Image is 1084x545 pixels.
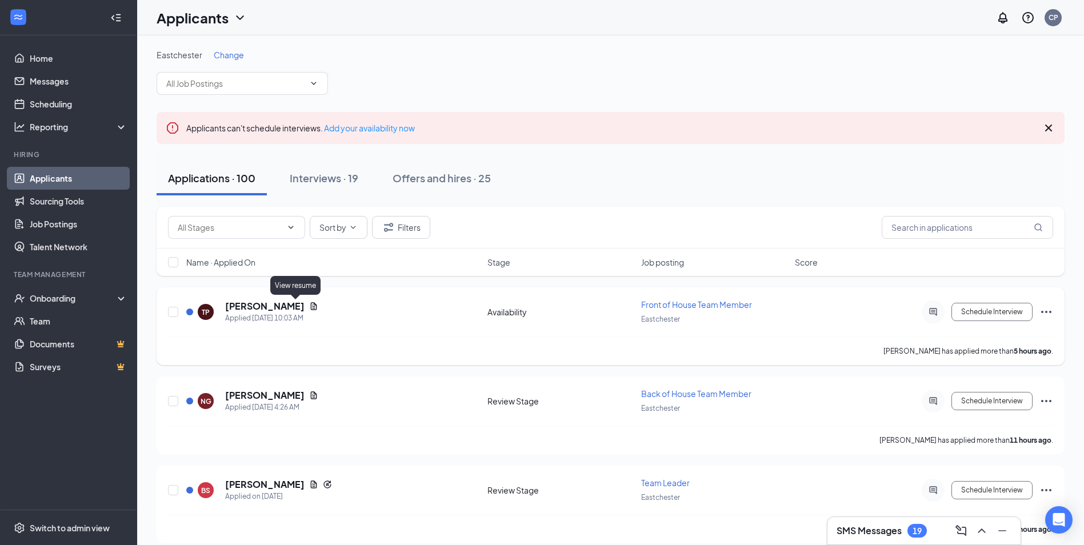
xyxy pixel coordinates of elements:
[1034,223,1043,232] svg: MagnifyingGlass
[323,480,332,489] svg: Reapply
[14,292,25,304] svg: UserCheck
[166,121,179,135] svg: Error
[202,307,210,317] div: TP
[166,77,305,90] input: All Job Postings
[310,216,367,239] button: Sort byChevronDown
[926,307,940,316] svg: ActiveChat
[641,478,690,488] span: Team Leader
[973,522,991,540] button: ChevronUp
[641,404,680,412] span: Eastchester
[30,190,127,213] a: Sourcing Tools
[225,312,318,324] div: Applied [DATE] 10:03 AM
[13,11,24,23] svg: WorkstreamLogo
[1045,506,1073,534] div: Open Intercom Messenger
[14,270,125,279] div: Team Management
[30,47,127,70] a: Home
[30,292,118,304] div: Onboarding
[1039,483,1053,497] svg: Ellipses
[1039,305,1053,319] svg: Ellipses
[372,216,430,239] button: Filter Filters
[30,332,127,355] a: DocumentsCrown
[913,526,922,536] div: 19
[14,150,125,159] div: Hiring
[926,396,940,406] svg: ActiveChat
[641,388,751,399] span: Back of House Team Member
[382,221,395,234] svg: Filter
[1039,394,1053,408] svg: Ellipses
[951,392,1033,410] button: Schedule Interview
[225,478,305,491] h5: [PERSON_NAME]
[30,167,127,190] a: Applicants
[641,315,680,323] span: Eastchester
[487,306,634,318] div: Availability
[951,481,1033,499] button: Schedule Interview
[186,257,255,268] span: Name · Applied On
[1042,121,1055,135] svg: Cross
[225,402,318,413] div: Applied [DATE] 4:26 AM
[30,93,127,115] a: Scheduling
[14,522,25,534] svg: Settings
[214,50,244,60] span: Change
[157,8,229,27] h1: Applicants
[178,221,282,234] input: All Stages
[290,171,358,185] div: Interviews · 19
[1010,436,1051,444] b: 11 hours ago
[795,257,818,268] span: Score
[883,346,1053,356] p: [PERSON_NAME] has applied more than .
[309,391,318,400] svg: Document
[186,123,415,133] span: Applicants can't schedule interviews.
[882,216,1053,239] input: Search in applications
[996,11,1010,25] svg: Notifications
[225,300,305,312] h5: [PERSON_NAME]
[270,276,321,295] div: View resume
[30,355,127,378] a: SurveysCrown
[168,171,255,185] div: Applications · 100
[487,395,634,407] div: Review Stage
[110,12,122,23] svg: Collapse
[393,171,491,185] div: Offers and hires · 25
[309,480,318,489] svg: Document
[286,223,295,232] svg: ChevronDown
[641,493,680,502] span: Eastchester
[30,121,128,133] div: Reporting
[975,524,989,538] svg: ChevronUp
[233,11,247,25] svg: ChevronDown
[1010,525,1051,534] b: 15 hours ago
[952,522,970,540] button: ComposeMessage
[324,123,415,133] a: Add your availability now
[349,223,358,232] svg: ChevronDown
[201,486,210,495] div: BS
[30,310,127,332] a: Team
[641,299,752,310] span: Front of House Team Member
[926,486,940,495] svg: ActiveChat
[487,484,634,496] div: Review Stage
[319,223,346,231] span: Sort by
[879,435,1053,445] p: [PERSON_NAME] has applied more than .
[30,522,110,534] div: Switch to admin view
[641,257,684,268] span: Job posting
[30,235,127,258] a: Talent Network
[157,50,202,60] span: Eastchester
[1049,13,1058,22] div: CP
[30,213,127,235] a: Job Postings
[1014,347,1051,355] b: 5 hours ago
[1021,11,1035,25] svg: QuestionInfo
[309,302,318,311] svg: Document
[951,303,1033,321] button: Schedule Interview
[201,396,211,406] div: NG
[487,257,510,268] span: Stage
[30,70,127,93] a: Messages
[225,389,305,402] h5: [PERSON_NAME]
[14,121,25,133] svg: Analysis
[995,524,1009,538] svg: Minimize
[225,491,332,502] div: Applied on [DATE]
[954,524,968,538] svg: ComposeMessage
[309,79,318,88] svg: ChevronDown
[993,522,1011,540] button: Minimize
[837,524,902,537] h3: SMS Messages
